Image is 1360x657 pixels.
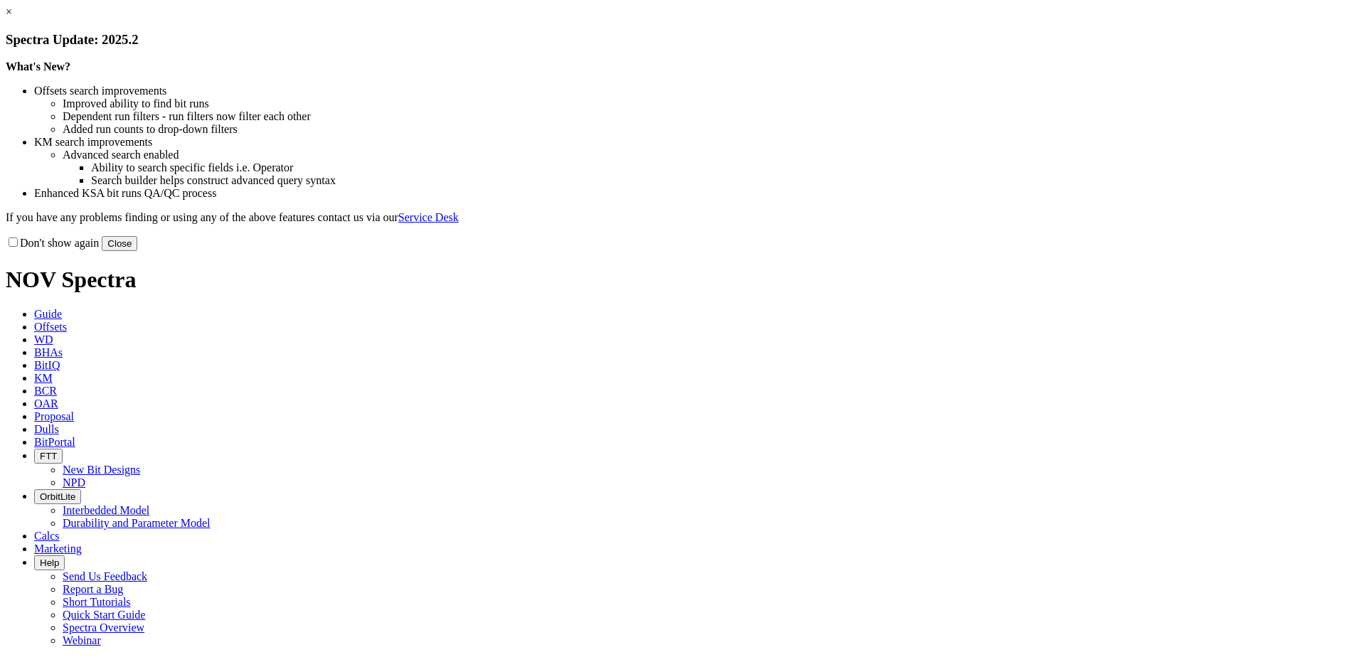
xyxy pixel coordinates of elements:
span: OrbitLite [40,491,75,502]
a: NPD [63,476,85,488]
a: Quick Start Guide [63,609,145,621]
a: Durability and Parameter Model [63,517,211,529]
span: BitPortal [34,436,75,448]
h1: NOV Spectra [6,267,1354,293]
li: Enhanced KSA bit runs QA/QC process [34,187,1354,200]
li: Search builder helps construct advanced query syntax [91,174,1354,187]
strong: What's New? [6,60,70,73]
span: Calcs [34,530,60,542]
a: Interbedded Model [63,504,149,516]
a: Webinar [63,634,101,646]
li: KM search improvements [34,136,1354,149]
span: BitIQ [34,359,60,371]
span: WD [34,333,53,346]
span: Guide [34,308,62,320]
span: Dulls [34,423,59,435]
span: KM [34,372,53,384]
li: Improved ability to find bit runs [63,97,1354,110]
li: Advanced search enabled [63,149,1354,161]
label: Don't show again [6,237,99,249]
h3: Spectra Update: 2025.2 [6,32,1354,48]
a: Spectra Overview [63,621,144,634]
p: If you have any problems finding or using any of the above features contact us via our [6,211,1354,224]
span: BHAs [34,346,63,358]
a: Send Us Feedback [63,570,147,582]
button: Close [102,236,137,251]
a: Service Desk [398,211,459,223]
span: Help [40,557,59,568]
span: OAR [34,397,58,410]
a: Short Tutorials [63,596,131,608]
input: Don't show again [9,237,18,247]
span: BCR [34,385,57,397]
span: Marketing [34,543,82,555]
li: Ability to search specific fields i.e. Operator [91,161,1354,174]
a: × [6,6,12,18]
li: Added run counts to drop-down filters [63,123,1354,136]
span: Proposal [34,410,74,422]
li: Dependent run filters - run filters now filter each other [63,110,1354,123]
li: Offsets search improvements [34,85,1354,97]
span: Offsets [34,321,67,333]
span: FTT [40,451,57,461]
a: New Bit Designs [63,464,140,476]
a: Report a Bug [63,583,123,595]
